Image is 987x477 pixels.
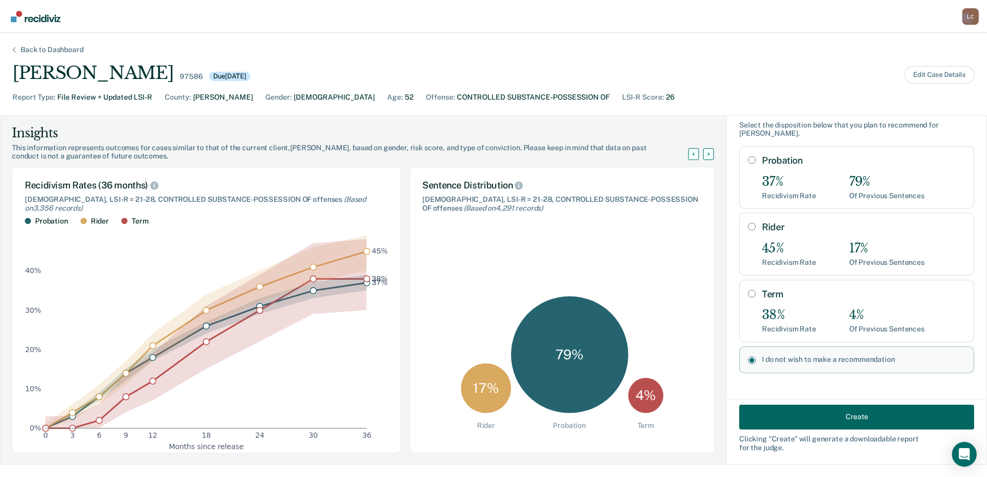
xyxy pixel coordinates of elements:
div: Sentence Distribution [422,180,702,191]
div: 4 % [628,378,663,413]
text: 36 [362,432,372,440]
div: Recidivism Rate [762,258,816,267]
span: (Based on 3,356 records ) [25,195,366,212]
div: Recidivism Rate [762,325,816,333]
text: 6 [97,432,102,440]
text: Months since release [169,442,244,451]
button: Create [739,404,974,429]
div: Offense : [426,92,455,103]
text: 0% [30,424,41,432]
text: 30% [25,306,41,314]
div: 79 % [511,296,628,414]
div: LSI-R Score : [622,92,664,103]
text: 30 [309,432,318,440]
text: 3 [70,432,75,440]
div: 45% [762,241,816,256]
text: 0 [43,432,48,440]
div: [DEMOGRAPHIC_DATA], LSI-R = 21-28, CONTROLLED SUBSTANCE-POSSESSION OF offenses [25,195,388,213]
div: File Review + Updated LSI-R [57,92,152,103]
div: 52 [405,92,413,103]
div: Due [DATE] [209,72,250,81]
div: Report Type : [12,92,55,103]
div: 97586 [180,72,202,81]
img: Recidiviz [11,11,60,22]
span: (Based on 4,291 records ) [464,204,543,212]
div: 17% [849,241,925,256]
div: Recidivism Rates (36 months) [25,180,388,191]
div: Of Previous Sentences [849,192,925,200]
text: 20% [25,345,41,354]
text: 18 [202,432,211,440]
div: [DEMOGRAPHIC_DATA] [294,92,375,103]
text: 9 [124,432,129,440]
g: text [372,247,388,287]
text: 38% [372,275,388,283]
g: dot [43,248,370,432]
div: County : [165,92,191,103]
div: CONTROLLED SUBSTANCE-POSSESSION OF [457,92,610,103]
div: Of Previous Sentences [849,258,925,267]
div: Rider [477,421,495,430]
text: 45% [372,247,388,256]
div: [PERSON_NAME] [193,92,253,103]
div: Recidivism Rate [762,192,816,200]
div: Term [638,421,654,430]
text: 12 [148,432,157,440]
label: Probation [762,155,965,166]
button: Edit Case Details [904,66,975,84]
text: 10% [25,385,41,393]
div: Open Intercom Messenger [952,442,977,467]
div: 17 % [461,363,511,414]
div: Probation [35,217,68,226]
div: Probation [553,421,586,430]
div: 37% [762,174,816,189]
div: Term [132,217,148,226]
div: 79% [849,174,925,189]
text: 37% [372,279,388,287]
label: Term [762,289,965,300]
g: x-axis tick label [43,432,371,440]
div: Clicking " Create " will generate a downloadable report for the judge. [739,434,974,452]
g: y-axis tick label [25,267,41,432]
div: [PERSON_NAME] [12,62,173,84]
text: 24 [255,432,264,440]
div: 26 [666,92,675,103]
div: Rider [91,217,109,226]
div: This information represents outcomes for cases similar to that of the current client, [PERSON_NAM... [12,144,701,161]
g: area [45,235,367,428]
label: Rider [762,221,965,233]
button: Profile dropdown button [962,8,979,25]
div: Of Previous Sentences [849,325,925,333]
div: Gender : [265,92,292,103]
div: 38% [762,308,816,323]
text: 40% [25,267,41,275]
div: Age : [387,92,403,103]
div: L C [962,8,979,25]
div: [DEMOGRAPHIC_DATA], LSI-R = 21-28, CONTROLLED SUBSTANCE-POSSESSION OF offenses [422,195,702,213]
div: Select the disposition below that you plan to recommend for [PERSON_NAME] . [739,121,974,138]
div: 4% [849,308,925,323]
g: x-axis label [169,442,244,451]
label: I do not wish to make a recommendation [762,355,965,364]
div: Insights [12,125,701,141]
div: Back to Dashboard [8,45,96,54]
